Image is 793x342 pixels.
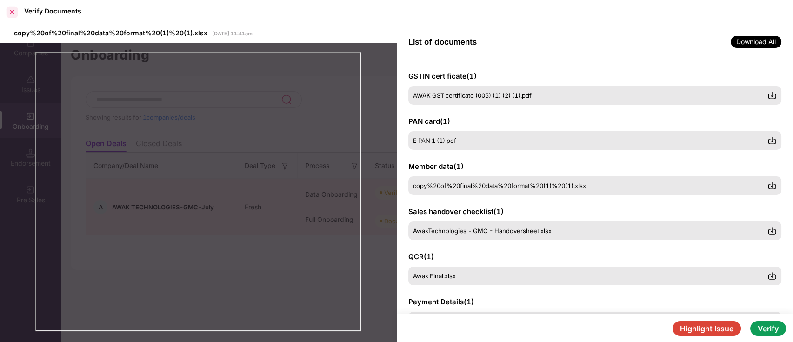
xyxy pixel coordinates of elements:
[413,272,456,280] span: Awak Final.xlsx
[413,137,456,144] span: E PAN 1 (1).pdf
[731,36,781,48] span: Download All
[24,7,81,15] div: Verify Documents
[673,321,741,336] button: Highlight Issue
[767,91,777,100] img: svg+xml;base64,PHN2ZyBpZD0iRG93bmxvYWQtMzJ4MzIiIHhtbG5zPSJodHRwOi8vd3d3LnczLm9yZy8yMDAwL3N2ZyIgd2...
[212,30,253,37] span: [DATE] 11:41am
[408,72,477,80] span: GSTIN certificate ( 1 )
[413,227,552,235] span: AwakTechnologies - GMC - Handoversheet.xlsx
[408,207,504,216] span: Sales handover checklist ( 1 )
[767,226,777,235] img: svg+xml;base64,PHN2ZyBpZD0iRG93bmxvYWQtMzJ4MzIiIHhtbG5zPSJodHRwOi8vd3d3LnczLm9yZy8yMDAwL3N2ZyIgd2...
[408,252,434,261] span: QCR ( 1 )
[767,136,777,145] img: svg+xml;base64,PHN2ZyBpZD0iRG93bmxvYWQtMzJ4MzIiIHhtbG5zPSJodHRwOi8vd3d3LnczLm9yZy8yMDAwL3N2ZyIgd2...
[408,117,450,126] span: PAN card ( 1 )
[35,52,361,331] iframe: msdoc-iframe
[408,162,464,171] span: Member data ( 1 )
[413,182,586,189] span: copy%20of%20final%20data%20format%20(1)%20(1).xlsx
[14,29,207,37] span: copy%20of%20final%20data%20format%20(1)%20(1).xlsx
[413,92,532,99] span: AWAK GST certificate (005) (1) (2) (1).pdf
[750,321,786,336] button: Verify
[408,297,474,306] span: Payment Details ( 1 )
[767,271,777,281] img: svg+xml;base64,PHN2ZyBpZD0iRG93bmxvYWQtMzJ4MzIiIHhtbG5zPSJodHRwOi8vd3d3LnczLm9yZy8yMDAwL3N2ZyIgd2...
[408,37,477,47] span: List of documents
[767,181,777,190] img: svg+xml;base64,PHN2ZyBpZD0iRG93bmxvYWQtMzJ4MzIiIHhtbG5zPSJodHRwOi8vd3d3LnczLm9yZy8yMDAwL3N2ZyIgd2...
